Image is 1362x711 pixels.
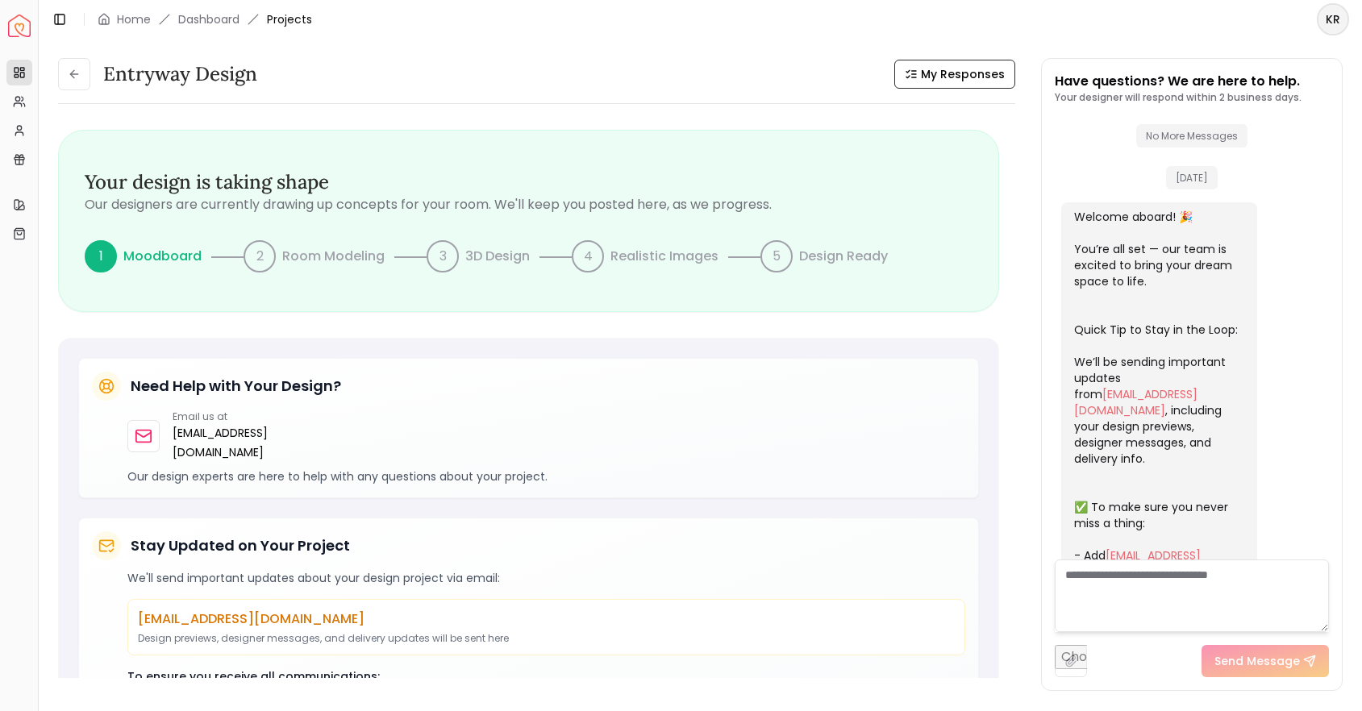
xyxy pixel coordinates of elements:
[138,632,955,645] p: Design previews, designer messages, and delivery updates will be sent here
[1055,91,1302,104] p: Your designer will respond within 2 business days.
[131,375,341,397] h5: Need Help with Your Design?
[894,60,1015,89] button: My Responses
[173,410,318,423] p: Email us at
[1166,166,1218,189] span: [DATE]
[85,195,973,214] p: Our designers are currently drawing up concepts for your room. We'll keep you posted here, as we ...
[1318,5,1347,34] span: KR
[127,468,965,484] p: Our design experts are here to help with any questions about your project.
[138,609,955,629] p: [EMAIL_ADDRESS][DOMAIN_NAME]
[178,11,239,27] a: Dashboard
[427,240,459,272] div: 3
[131,534,350,557] h5: Stay Updated on Your Project
[85,240,117,272] div: 1
[127,570,965,586] p: We'll send important updates about your design project via email:
[244,240,276,272] div: 2
[8,15,31,37] img: Spacejoy Logo
[1074,547,1201,580] a: [EMAIL_ADDRESS][DOMAIN_NAME]
[572,240,604,272] div: 4
[799,247,888,266] p: Design Ready
[921,66,1005,82] span: My Responses
[8,15,31,37] a: Spacejoy
[98,11,312,27] nav: breadcrumb
[1055,72,1302,91] p: Have questions? We are here to help.
[103,61,257,87] h3: entryway design
[760,240,793,272] div: 5
[610,247,718,266] p: Realistic Images
[85,169,973,195] h3: Your design is taking shape
[123,247,202,266] p: Moodboard
[267,11,312,27] span: Projects
[127,668,965,684] p: To ensure you receive all communications:
[117,11,151,27] a: Home
[173,423,318,462] a: [EMAIL_ADDRESS][DOMAIN_NAME]
[282,247,385,266] p: Room Modeling
[1136,124,1247,148] span: No More Messages
[1317,3,1349,35] button: KR
[1074,386,1197,418] a: [EMAIL_ADDRESS][DOMAIN_NAME]
[465,247,530,266] p: 3D Design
